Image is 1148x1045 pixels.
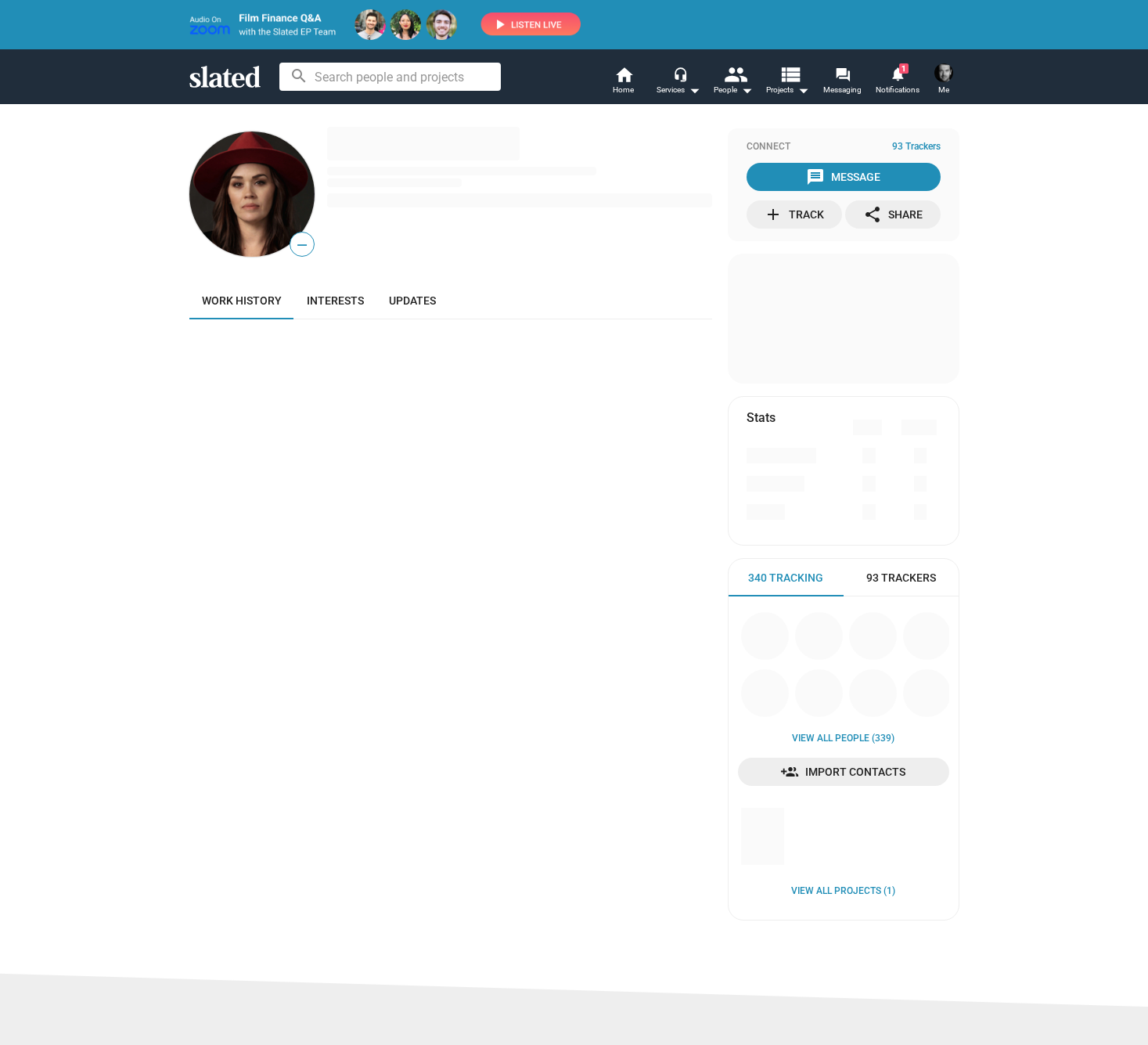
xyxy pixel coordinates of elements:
[925,60,963,101] button: Lars DeutschMe
[294,282,376,319] a: Interests
[596,65,651,99] a: Home
[835,67,850,82] mat-icon: forum
[870,65,925,99] a: 1Notifications
[764,205,783,224] mat-icon: add
[806,163,880,191] div: Message
[290,235,314,255] span: —
[791,885,895,898] a: View all Projects (1)
[748,571,823,586] span: 340 Tracking
[747,409,776,426] mat-card-title: Stats
[706,65,761,99] button: People
[673,67,687,81] mat-icon: headset_mic
[389,294,436,307] span: Updates
[815,65,870,99] a: Messaging
[934,63,953,82] img: Lars Deutsch
[890,67,905,81] mat-icon: notifications
[866,571,936,586] span: 93 Trackers
[613,81,634,99] span: Home
[189,9,581,40] img: promo-live-zoom-ep-team4.png
[806,168,825,186] mat-icon: message
[376,282,448,319] a: Updates
[279,63,501,91] input: Search people and projects
[764,200,824,229] div: Track
[766,81,809,99] span: Projects
[750,758,937,786] span: Import Contacts
[892,141,941,153] span: 93 Trackers
[899,63,909,74] span: 1
[738,758,949,786] a: Import Contacts
[685,81,704,99] mat-icon: arrow_drop_down
[792,733,894,745] a: View all People (339)
[189,282,294,319] a: Work history
[723,63,746,85] mat-icon: people
[778,63,801,85] mat-icon: view_list
[651,65,706,99] button: Services
[614,65,633,84] mat-icon: home
[794,81,812,99] mat-icon: arrow_drop_down
[202,294,282,307] span: Work history
[938,81,949,99] span: Me
[747,200,842,229] button: Track
[714,81,753,99] div: People
[307,294,364,307] span: Interests
[657,81,700,99] div: Services
[863,200,923,229] div: Share
[845,200,941,229] button: Share
[747,141,941,153] div: Connect
[876,81,919,99] span: Notifications
[737,81,756,99] mat-icon: arrow_drop_down
[823,81,862,99] span: Messaging
[863,205,882,224] mat-icon: share
[747,163,941,191] button: Message
[761,65,815,99] button: Projects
